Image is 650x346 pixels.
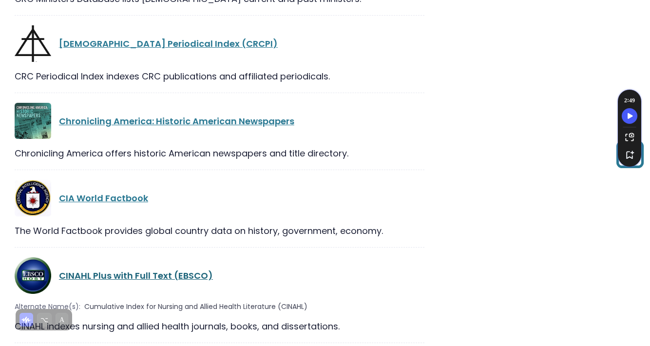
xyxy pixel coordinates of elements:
a: [DEMOGRAPHIC_DATA] Periodical Index (CRCPI) [59,38,278,50]
div: Chronicling America offers historic American newspapers and title directory. [15,147,424,160]
span: Cumulative Index for Nursing and Allied Health Literature (CINAHL) [84,302,307,312]
a: Chronicling America: Historic American Newspapers [59,115,294,127]
a: CIA World Factbook [59,192,148,204]
div: The World Factbook provides global country data on history, government, economy. [15,224,424,237]
div: CRC Periodical Index indexes CRC publications and affiliated periodicals. [15,70,424,83]
a: CINAHL Plus with Full Text (EBSCO) [59,269,213,282]
a: Back to Top [612,145,648,163]
div: CINAHL indexes nursing and allied health journals, books, and dissertations. [15,320,424,333]
span: Alternate Name(s): [15,302,80,312]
